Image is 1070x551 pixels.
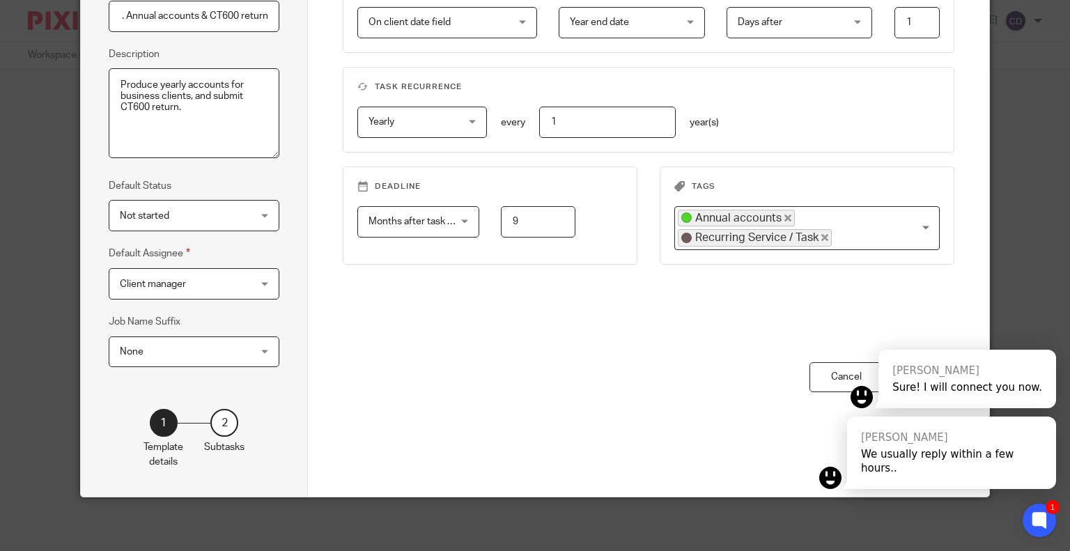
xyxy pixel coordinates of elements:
label: Job Name Suffix [109,315,180,329]
textarea: Produce yearly accounts for business clients, and submit CT600 return. [109,68,279,159]
span: Year end date [570,17,629,27]
h3: Tags [674,181,940,192]
span: Annual accounts [695,210,782,226]
div: We usually reply within a few hours.. [861,447,1042,475]
img: kai.png [851,386,873,408]
div: Search for option [674,206,940,250]
p: Template details [144,440,183,469]
p: Subtasks [204,440,245,454]
div: [PERSON_NAME] [892,364,1042,378]
div: 1 [150,409,178,437]
span: Client manager [120,279,186,289]
span: Recurring Service / Task [695,230,819,245]
span: None [120,347,144,357]
div: Sure! I will connect you now. [892,380,1042,394]
div: 2 [210,409,238,437]
div: Cancel [809,362,883,392]
h3: Task recurrence [357,82,940,93]
input: Search for option [833,229,931,246]
span: Yearly [369,117,394,127]
label: Description [109,47,160,61]
span: Not started [120,211,169,221]
label: Default Status [109,179,171,193]
label: Default Assignee [109,245,190,261]
span: year(s) [690,118,719,127]
h3: Deadline [357,181,623,192]
div: [PERSON_NAME] [861,430,1042,444]
p: every [501,116,525,130]
span: Days after [738,17,782,27]
span: On client date field [369,17,451,27]
div: 1 [1046,500,1060,514]
span: Months after task starts [369,217,472,226]
img: kai.png [819,467,842,489]
button: Deselect Recurring Service / Task [821,234,828,241]
button: Deselect Annual accounts [784,215,791,222]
